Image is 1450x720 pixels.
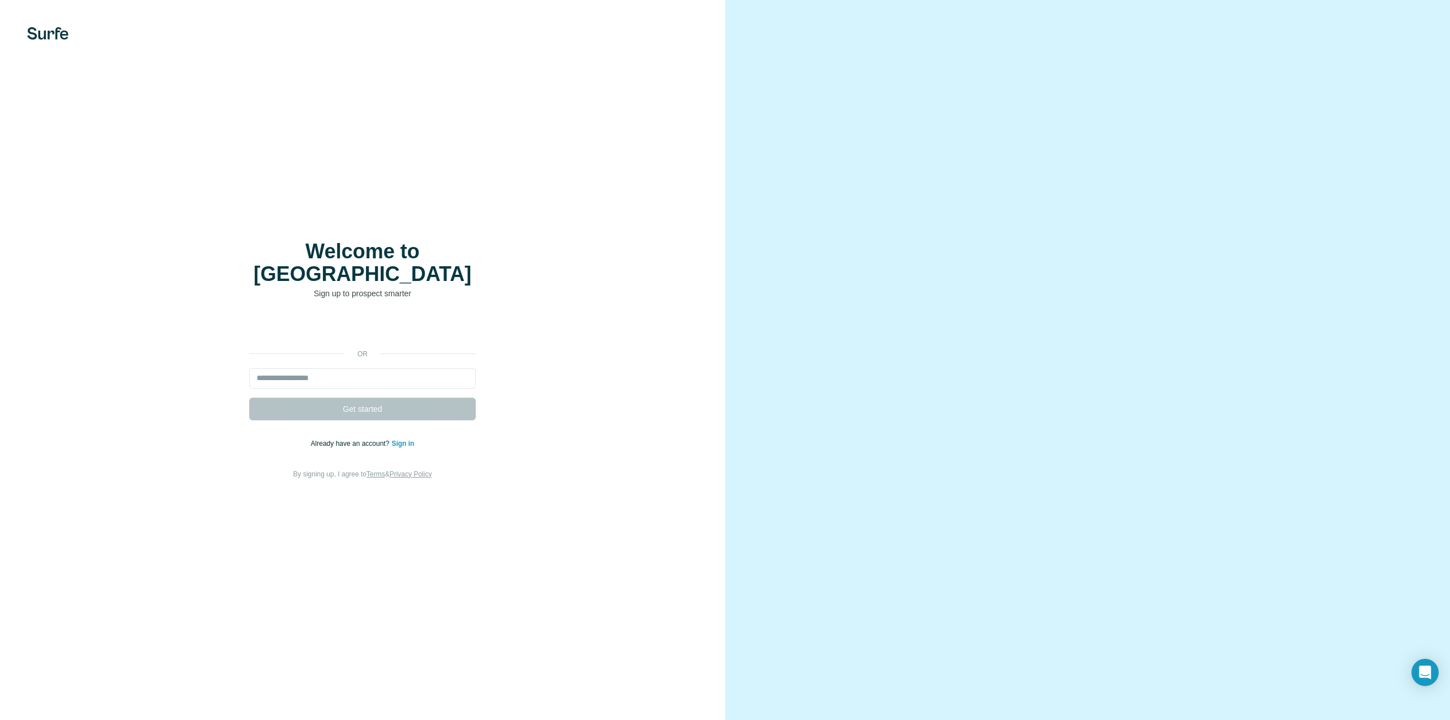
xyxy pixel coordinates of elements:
a: Terms [366,470,385,478]
span: Already have an account? [311,440,392,448]
iframe: Sign in with Google Button [244,316,481,341]
img: Surfe's logo [27,27,69,40]
h1: Welcome to [GEOGRAPHIC_DATA] [249,240,476,286]
a: Privacy Policy [390,470,432,478]
div: Open Intercom Messenger [1411,659,1439,686]
a: Sign in [391,440,414,448]
span: By signing up, I agree to & [293,470,432,478]
p: Sign up to prospect smarter [249,288,476,299]
p: or [344,349,381,359]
